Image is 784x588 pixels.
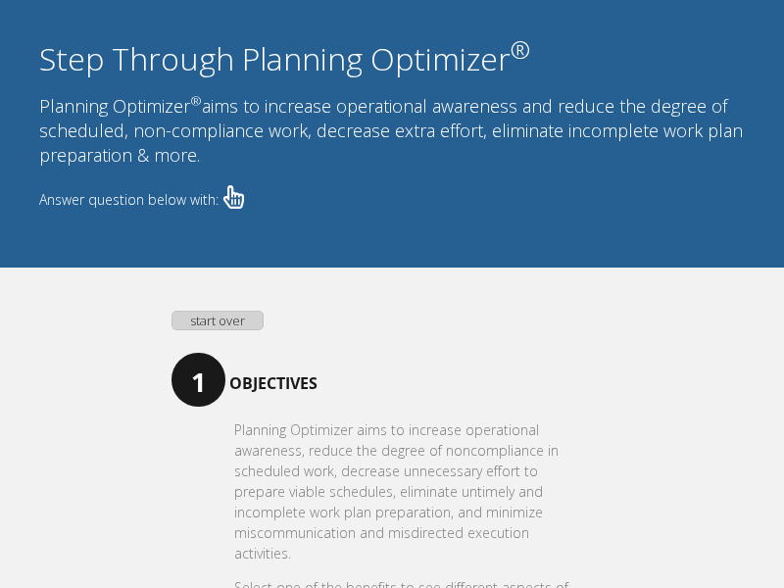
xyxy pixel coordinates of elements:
p: Objectives [171,350,612,404]
span: Step Through Planning Optimizer [39,37,530,79]
span: Answer question below with: [39,190,219,209]
sup: ® [190,92,202,110]
p: Planning Optimizer aims to increase operational awareness, reduce the degree of noncompliance in ... [234,419,588,563]
sup: ® [511,33,530,66]
span: Planning Optimizer aims to increase operational awareness and reduce the degree of scheduled, non... [39,94,743,167]
span: 1 [171,353,225,407]
a: start over [171,311,264,330]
